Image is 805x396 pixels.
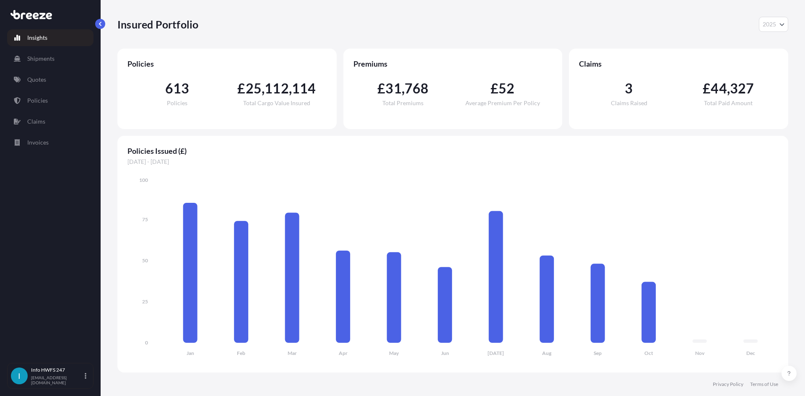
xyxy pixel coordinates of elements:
[27,117,45,126] p: Claims
[27,75,46,84] p: Quotes
[7,50,93,67] a: Shipments
[167,100,187,106] span: Policies
[145,339,148,346] tspan: 0
[265,82,289,95] span: 112
[405,82,429,95] span: 768
[499,82,514,95] span: 52
[727,82,730,95] span: ,
[704,100,753,106] span: Total Paid Amount
[711,82,727,95] span: 44
[644,350,653,356] tspan: Oct
[7,92,93,109] a: Policies
[18,372,21,380] span: I
[625,82,633,95] span: 3
[611,100,647,106] span: Claims Raised
[243,100,310,106] span: Total Cargo Value Insured
[488,350,504,356] tspan: [DATE]
[246,82,262,95] span: 25
[730,82,754,95] span: 327
[139,177,148,183] tspan: 100
[117,18,198,31] p: Insured Portfolio
[713,381,743,388] a: Privacy Policy
[31,375,83,385] p: [EMAIL_ADDRESS][DOMAIN_NAME]
[142,257,148,264] tspan: 50
[465,100,540,106] span: Average Premium Per Policy
[759,17,788,32] button: Year Selector
[237,82,245,95] span: £
[165,82,190,95] span: 613
[187,350,194,356] tspan: Jan
[382,100,423,106] span: Total Premiums
[579,59,778,69] span: Claims
[594,350,602,356] tspan: Sep
[292,82,316,95] span: 114
[695,350,705,356] tspan: Nov
[127,146,778,156] span: Policies Issued (£)
[27,54,55,63] p: Shipments
[385,82,401,95] span: 31
[377,82,385,95] span: £
[353,59,553,69] span: Premiums
[7,113,93,130] a: Claims
[491,82,499,95] span: £
[339,350,348,356] tspan: Apr
[27,138,49,147] p: Invoices
[746,350,755,356] tspan: Dec
[127,158,778,166] span: [DATE] - [DATE]
[389,350,399,356] tspan: May
[750,381,778,388] a: Terms of Use
[237,350,245,356] tspan: Feb
[7,134,93,151] a: Invoices
[142,216,148,223] tspan: 75
[289,82,292,95] span: ,
[262,82,265,95] span: ,
[7,71,93,88] a: Quotes
[27,96,48,105] p: Policies
[703,82,711,95] span: £
[288,350,297,356] tspan: Mar
[27,34,47,42] p: Insights
[441,350,449,356] tspan: Jun
[402,82,405,95] span: ,
[7,29,93,46] a: Insights
[31,367,83,373] p: Info HWFS 247
[763,20,776,28] span: 2025
[542,350,552,356] tspan: Aug
[142,298,148,305] tspan: 25
[127,59,327,69] span: Policies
